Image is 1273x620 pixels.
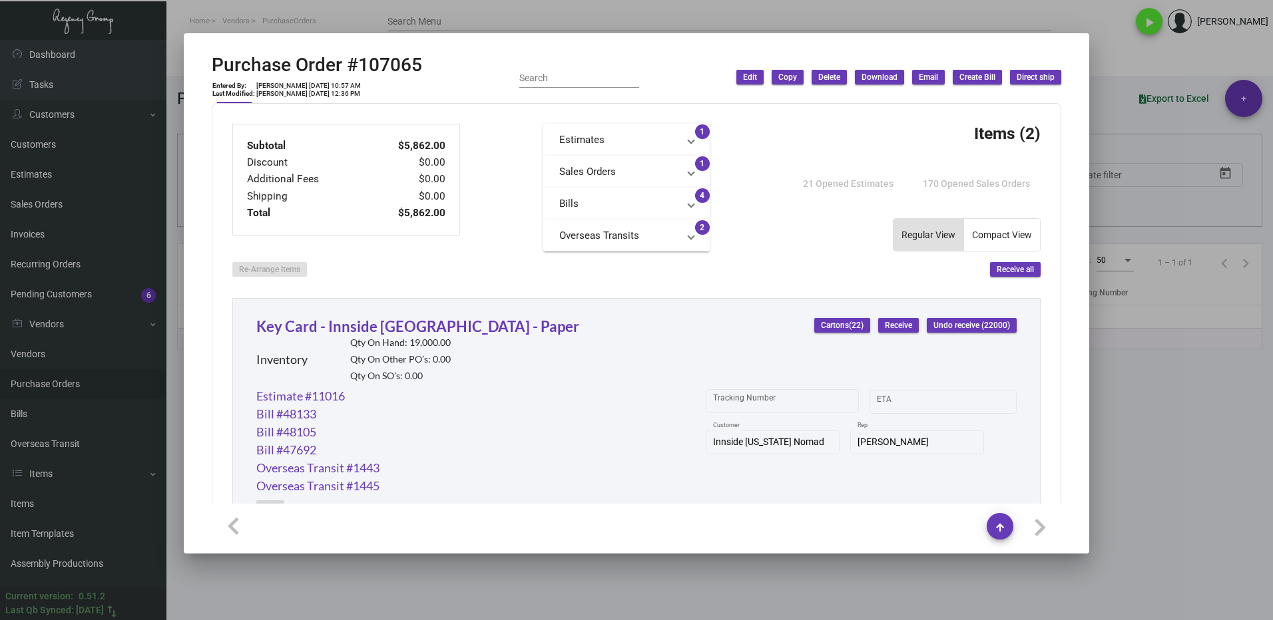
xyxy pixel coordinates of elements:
div: Current version: [5,589,73,603]
span: Receive all [997,265,1034,274]
h2: Qty On Hand: 19,000.00 [350,337,451,349]
a: Overseas Transit #1443 [256,459,380,477]
td: $5,862.00 [366,138,446,154]
button: Delete [812,70,847,84]
div: 0.51.2 [79,589,105,603]
input: Start date [877,397,918,408]
button: Copy [772,70,804,84]
button: Download [855,70,904,84]
mat-expansion-panel-header: Overseas Transits [543,220,710,251]
span: Email [919,72,938,83]
span: Cartons [821,320,864,331]
mat-panel-title: Estimates [559,132,678,148]
td: $0.00 [366,171,446,188]
span: Copy [778,72,797,83]
span: Undo receive (22000) [933,320,1010,331]
mat-expansion-panel-header: Bills [543,188,710,220]
mat-panel-title: Sales Orders [559,164,678,180]
button: Create Bill [953,70,1002,84]
mat-expansion-panel-header: Sales Orders [543,156,710,188]
span: Download [862,72,897,83]
td: $0.00 [366,154,446,171]
button: Cartons(22) [814,318,870,333]
td: Last Modified: [212,90,256,98]
a: Bill #48105 [256,423,316,441]
button: Email [912,70,945,84]
span: 21 Opened Estimates [803,178,893,189]
button: Re-Arrange Items [232,262,307,277]
mat-panel-title: Overseas Transits [559,228,678,243]
span: Delete [818,72,840,83]
mat-expansion-panel-header: Estimates [543,124,710,156]
td: [PERSON_NAME] [DATE] 12:36 PM [256,90,362,98]
span: Re-Arrange Items [239,265,300,274]
button: Undo receive (22000) [927,318,1017,333]
span: Create Bill [959,72,995,83]
td: $5,862.00 [366,205,446,222]
span: Receive [885,320,912,331]
td: Subtotal [246,138,366,154]
a: Key Card - Innside [GEOGRAPHIC_DATA] - Paper [256,317,579,335]
mat-panel-title: Bills [559,196,678,212]
td: $0.00 [366,188,446,205]
td: Shipping [246,188,366,205]
button: 170 Opened Sales Orders [912,172,1041,196]
button: Link [256,500,284,515]
h2: Qty On SO’s: 0.00 [350,371,451,382]
a: Bill #47692 [256,441,316,459]
button: Compact View [964,219,1040,251]
div: Last Qb Synced: [DATE] [5,603,104,617]
input: End date [929,397,993,408]
h2: Purchase Order #107065 [212,54,422,77]
span: Direct ship [1017,72,1055,83]
button: 21 Opened Estimates [792,172,904,196]
td: [PERSON_NAME] [DATE] 10:57 AM [256,82,362,90]
td: Total [246,205,366,222]
a: Overseas Transit #1445 [256,477,380,495]
h2: Qty On Other PO’s: 0.00 [350,354,451,365]
button: Edit [736,70,764,84]
button: Regular View [893,219,963,251]
a: Estimate #11016 [256,387,345,405]
span: Edit [743,72,757,83]
span: Link [263,502,278,513]
button: Receive [878,318,919,333]
td: Discount [246,154,366,171]
td: Additional Fees [246,171,366,188]
button: Receive all [990,262,1041,277]
td: Entered By: [212,82,256,90]
a: Bill #48133 [256,405,316,423]
h2: Inventory [256,353,308,367]
h3: Items (2) [974,124,1041,143]
span: (22) [849,321,864,330]
button: Direct ship [1010,70,1061,84]
span: 170 Opened Sales Orders [923,178,1030,189]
